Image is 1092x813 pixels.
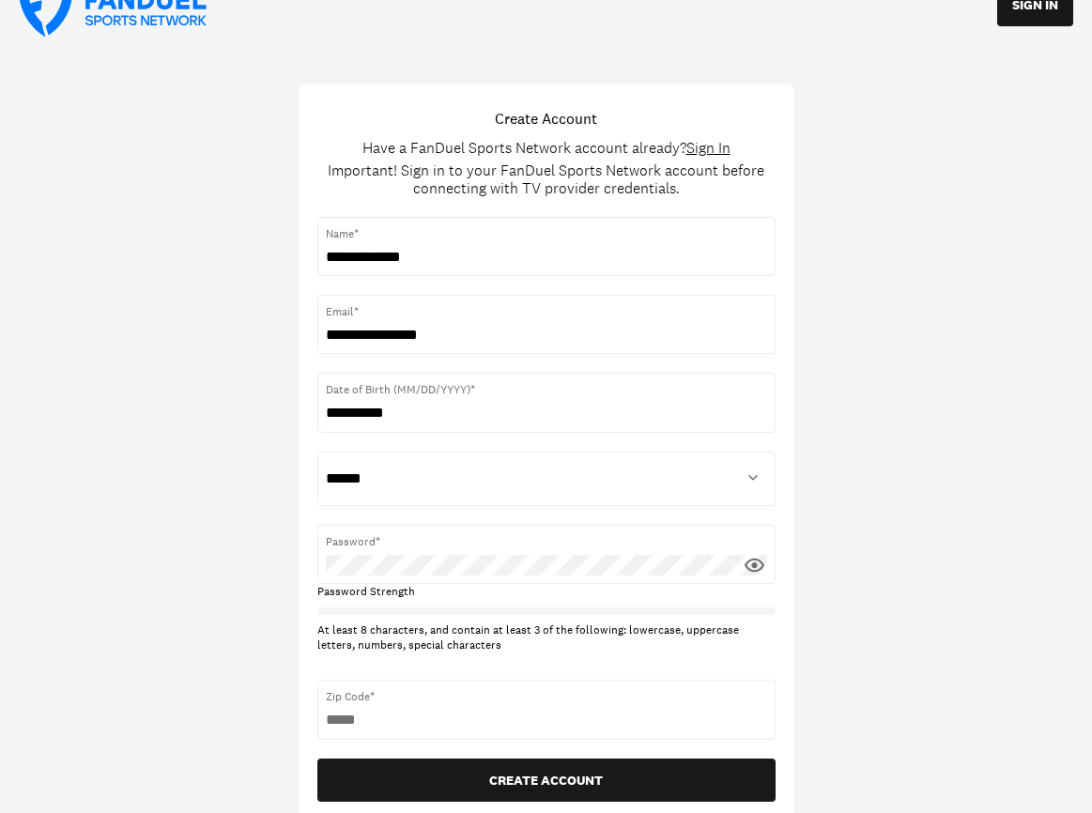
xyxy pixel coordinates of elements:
span: Date of Birth (MM/DD/YYYY)* [326,381,767,398]
span: Password* [326,533,767,550]
div: Important! Sign in to your FanDuel Sports Network account before connecting with TV provider cred... [317,161,776,197]
span: Name* [326,225,767,242]
span: Sign In [686,138,731,158]
h1: Create Account [495,107,597,130]
span: Zip Code* [326,688,767,705]
div: Have a FanDuel Sports Network account already? [362,139,731,157]
div: Password Strength [317,584,546,600]
span: Email* [326,303,767,320]
button: CREATE ACCOUNT [317,759,776,802]
div: At least 8 characters, and contain at least 3 of the following: lowercase, uppercase letters, num... [317,622,776,654]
